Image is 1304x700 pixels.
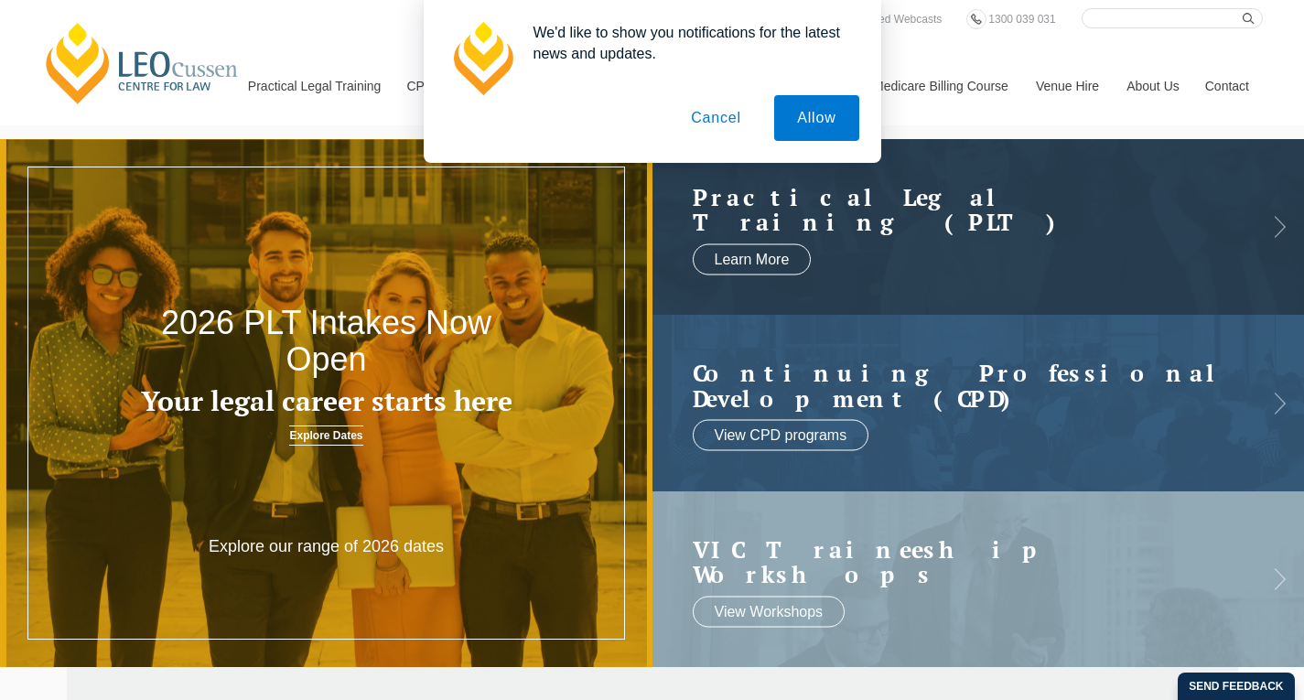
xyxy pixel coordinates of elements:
[131,386,523,416] h3: Your legal career starts here
[446,22,519,95] img: notification icon
[693,184,1228,234] h2: Practical Legal Training (PLT)
[196,536,457,557] p: Explore our range of 2026 dates
[289,425,362,446] a: Explore Dates
[693,361,1228,411] a: Continuing ProfessionalDevelopment (CPD)
[693,536,1228,587] a: VIC Traineeship Workshops
[693,184,1228,234] a: Practical LegalTraining (PLT)
[668,95,764,141] button: Cancel
[774,95,858,141] button: Allow
[693,596,846,627] a: View Workshops
[519,22,859,64] div: We'd like to show you notifications for the latest news and updates.
[693,243,812,275] a: Learn More
[131,305,523,377] h2: 2026 PLT Intakes Now Open
[693,420,869,451] a: View CPD programs
[693,361,1228,411] h2: Continuing Professional Development (CPD)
